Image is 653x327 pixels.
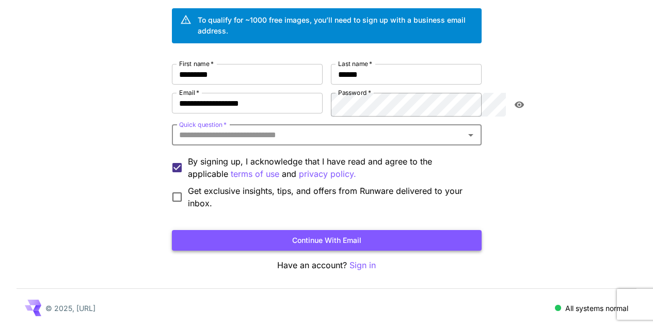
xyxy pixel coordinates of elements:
[179,88,199,97] label: Email
[188,155,473,181] p: By signing up, I acknowledge that I have read and agree to the applicable and
[565,303,628,314] p: All systems normal
[172,259,482,272] p: Have an account?
[338,88,371,97] label: Password
[299,168,356,181] p: privacy policy.
[338,59,372,68] label: Last name
[45,303,95,314] p: © 2025, [URL]
[188,185,473,209] span: Get exclusive insights, tips, and offers from Runware delivered to your inbox.
[231,168,279,181] p: terms of use
[349,259,376,272] button: Sign in
[231,168,279,181] button: By signing up, I acknowledge that I have read and agree to the applicable and privacy policy.
[179,120,227,129] label: Quick question
[198,14,473,36] div: To qualify for ~1000 free images, you’ll need to sign up with a business email address.
[464,128,478,142] button: Open
[299,168,356,181] button: By signing up, I acknowledge that I have read and agree to the applicable terms of use and
[172,230,482,251] button: Continue with email
[510,95,529,114] button: toggle password visibility
[179,59,214,68] label: First name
